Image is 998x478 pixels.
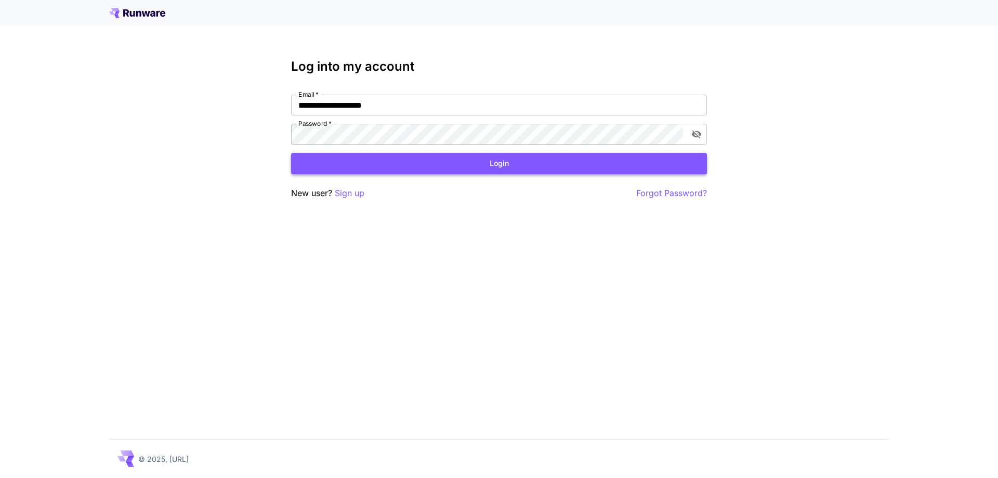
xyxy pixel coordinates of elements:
[291,187,364,200] p: New user?
[335,187,364,200] button: Sign up
[138,454,189,464] p: © 2025, [URL]
[298,119,332,128] label: Password
[298,90,319,99] label: Email
[687,125,706,144] button: toggle password visibility
[291,59,707,74] h3: Log into my account
[636,187,707,200] button: Forgot Password?
[291,153,707,174] button: Login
